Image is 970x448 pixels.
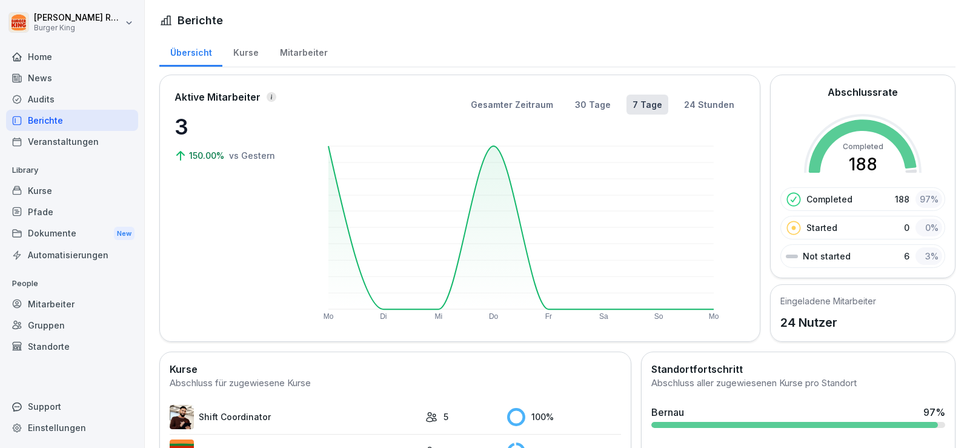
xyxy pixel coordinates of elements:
text: Mo [708,312,719,321]
a: News [6,67,138,89]
p: Completed [806,193,852,206]
a: Kurse [222,36,269,67]
text: Mi [434,312,442,321]
p: Burger King [34,24,122,32]
div: Abschluss für zugewiesene Kurse [170,376,621,390]
button: 24 Stunden [678,95,740,115]
h5: Eingeladene Mitarbeiter [780,295,876,307]
div: Dokumente [6,222,138,245]
button: 30 Tage [569,95,617,115]
text: Fr [545,312,552,321]
a: Veranstaltungen [6,131,138,152]
p: Started [806,221,837,234]
button: Gesamter Zeitraum [465,95,559,115]
a: Pfade [6,201,138,222]
p: 6 [904,250,909,262]
p: 5 [443,410,448,423]
div: 3 % [915,247,942,265]
div: Bernau [651,405,684,420]
a: DokumenteNew [6,222,138,245]
div: 97 % [915,190,942,208]
div: Abschluss aller zugewiesenen Kurse pro Standort [651,376,945,390]
a: Automatisierungen [6,244,138,266]
p: People [6,274,138,293]
a: Kurse [6,180,138,201]
div: 100 % [507,408,621,426]
p: 0 [904,221,909,234]
a: Mitarbeiter [269,36,338,67]
h1: Berichte [178,12,223,28]
button: 7 Tage [626,95,668,115]
p: vs Gestern [229,149,275,162]
p: 150.00% [189,149,227,162]
div: Support [6,396,138,417]
p: 3 [174,110,296,143]
text: Do [489,312,499,321]
a: Einstellungen [6,417,138,438]
a: Übersicht [159,36,222,67]
p: [PERSON_NAME] Rohrich [34,13,122,23]
p: Aktive Mitarbeiter [174,90,261,104]
h2: Standortfortschritt [651,362,945,376]
h2: Abschlussrate [828,85,898,99]
text: Di [380,312,387,321]
p: 188 [895,193,909,206]
a: Shift Coordinator [170,405,419,429]
a: Bernau97% [646,400,950,433]
p: Not started [803,250,851,262]
a: Home [6,46,138,67]
p: 24 Nutzer [780,313,876,332]
div: New [114,227,135,241]
a: Gruppen [6,315,138,336]
a: Berichte [6,110,138,131]
text: So [654,312,663,321]
div: 0 % [915,219,942,236]
div: 97 % [923,405,945,420]
a: Audits [6,89,138,110]
p: Library [6,161,138,180]
h2: Kurse [170,362,621,376]
a: Mitarbeiter [6,293,138,315]
img: q4kvd0p412g56irxfxn6tm8s.png [170,405,194,429]
text: Mo [324,312,334,321]
text: Sa [599,312,608,321]
a: Standorte [6,336,138,357]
